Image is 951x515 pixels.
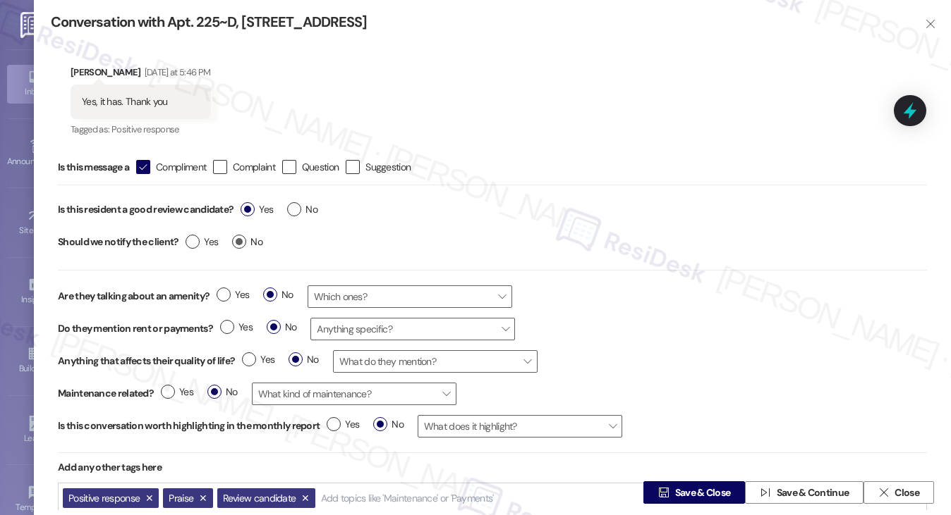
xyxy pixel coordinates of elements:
[217,287,249,302] span: Yes
[71,119,211,139] div: Tagged as:
[58,321,213,336] label: Do they mention rent or payments?
[58,418,320,433] label: Is this conversation worth highlighting in the monthly report
[58,453,927,482] div: Add any other tags here
[302,160,339,174] span: Question
[161,385,193,399] span: Yes
[878,487,889,498] i: 
[156,160,206,174] span: Compliment
[141,65,211,80] div: [DATE] at 5:46 PM
[82,94,168,109] div: Yes, it has. Thank you
[777,485,849,500] span: Save & Continue
[111,123,179,135] span: Positive response
[58,160,129,175] span: Is this message a
[418,415,622,438] span: What does it highlight?
[232,235,262,249] span: No
[895,485,919,500] span: Close
[289,352,319,367] span: No
[745,481,864,504] button: Save & Continue
[658,487,669,498] i: 
[308,285,512,308] span: Which ones?
[58,354,235,368] label: Anything that affects their quality of life?
[242,352,274,367] span: Yes
[333,350,538,373] span: What do they mention?
[327,417,359,432] span: Yes
[58,289,210,304] label: Are they talking about an amenity?
[58,386,154,401] label: Maintenance related?
[365,160,411,174] span: Suggestion
[252,383,456,405] span: What kind of maintenance?
[760,487,770,498] i: 
[138,160,147,175] i: 
[51,13,902,32] div: Conversation with Apt. 225~D, [STREET_ADDRESS]
[925,18,935,30] i: 
[287,202,317,217] span: No
[373,417,404,432] span: No
[233,160,275,174] span: Complaint
[267,320,297,335] span: No
[643,481,745,504] button: Save & Close
[241,202,273,217] span: Yes
[864,481,934,504] button: Close
[220,320,253,335] span: Yes
[675,485,731,500] span: Save & Close
[207,385,238,399] span: No
[263,287,293,302] span: No
[58,231,178,253] label: Should we notify the client?
[71,65,211,85] div: [PERSON_NAME]
[310,318,515,340] span: Anything specific?
[186,235,218,249] span: Yes
[58,199,234,221] label: Is this resident a good review candidate?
